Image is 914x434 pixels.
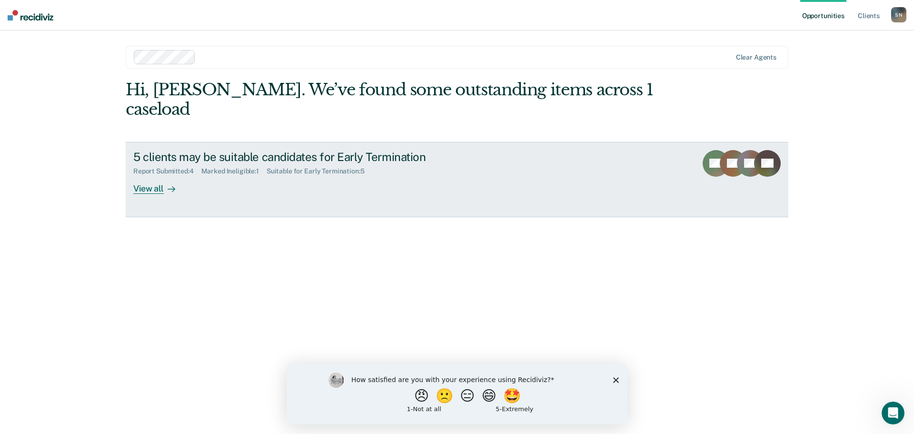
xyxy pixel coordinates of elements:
div: Suitable for Early Termination : 5 [267,167,372,175]
div: Clear agents [736,53,776,61]
div: Hi, [PERSON_NAME]. We’ve found some outstanding items across 1 caseload [126,80,656,119]
div: Marked Ineligible : 1 [201,167,267,175]
div: S N [891,7,906,22]
img: Recidiviz [8,10,53,20]
div: Report Submitted : 4 [133,167,201,175]
a: 5 clients may be suitable candidates for Early TerminationReport Submitted:4Marked Ineligible:1Su... [126,142,788,217]
iframe: Survey by Kim from Recidiviz [287,363,627,424]
div: 5 clients may be suitable candidates for Early Termination [133,150,467,164]
button: SN [891,7,906,22]
div: View all [133,175,187,194]
iframe: Intercom live chat [882,402,904,424]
